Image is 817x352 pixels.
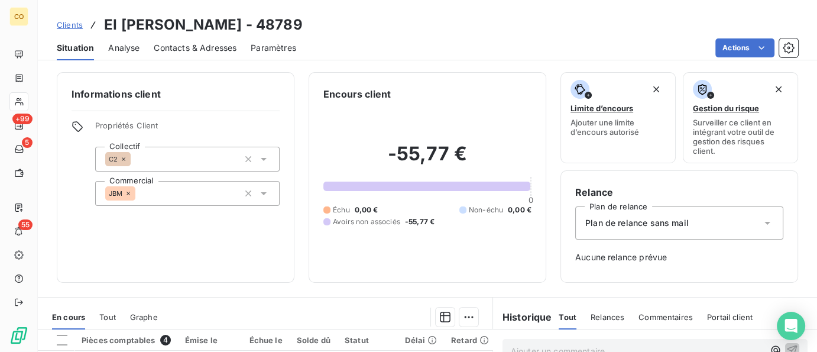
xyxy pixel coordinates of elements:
[638,312,693,322] span: Commentaires
[570,104,633,113] span: Limite d’encours
[683,72,798,163] button: Gestion du risqueSurveiller ce client en intégrant votre outil de gestion des risques client.
[72,87,280,101] h6: Informations client
[109,156,118,163] span: C2
[693,118,788,156] span: Surveiller ce client en intégrant votre outil de gestion des risques client.
[333,205,350,215] span: Échu
[355,205,378,215] span: 0,00 €
[333,217,400,227] span: Avoirs non associés
[451,335,489,345] div: Retard
[18,219,33,230] span: 55
[185,335,235,345] div: Émise le
[57,20,83,30] span: Clients
[109,190,122,197] span: JBM
[529,195,533,205] span: 0
[777,312,805,340] div: Open Intercom Messenger
[12,114,33,124] span: +99
[57,19,83,31] a: Clients
[9,326,28,345] img: Logo LeanPay
[405,217,435,227] span: -55,77 €
[559,312,576,322] span: Tout
[297,335,330,345] div: Solde dû
[251,42,296,54] span: Paramètres
[323,87,391,101] h6: Encours client
[52,312,85,322] span: En cours
[707,312,753,322] span: Portail client
[493,310,552,324] h6: Historique
[131,154,140,164] input: Ajouter une valeur
[9,7,28,26] div: CO
[560,72,676,163] button: Limite d’encoursAjouter une limite d’encours autorisé
[82,335,171,345] div: Pièces comptables
[249,335,283,345] div: Échue le
[508,205,531,215] span: 0,00 €
[693,104,759,113] span: Gestion du risque
[135,188,145,199] input: Ajouter une valeur
[22,137,33,148] span: 5
[154,42,236,54] span: Contacts & Adresses
[591,312,624,322] span: Relances
[95,121,280,137] span: Propriétés Client
[575,251,783,263] span: Aucune relance prévue
[405,335,437,345] div: Délai
[575,185,783,199] h6: Relance
[57,42,94,54] span: Situation
[323,142,531,177] h2: -55,77 €
[469,205,503,215] span: Non-échu
[570,118,666,137] span: Ajouter une limite d’encours autorisé
[108,42,140,54] span: Analyse
[715,38,774,57] button: Actions
[345,335,391,345] div: Statut
[160,335,171,345] span: 4
[130,312,158,322] span: Graphe
[104,14,303,35] h3: EI [PERSON_NAME] - 48789
[585,217,689,229] span: Plan de relance sans mail
[99,312,116,322] span: Tout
